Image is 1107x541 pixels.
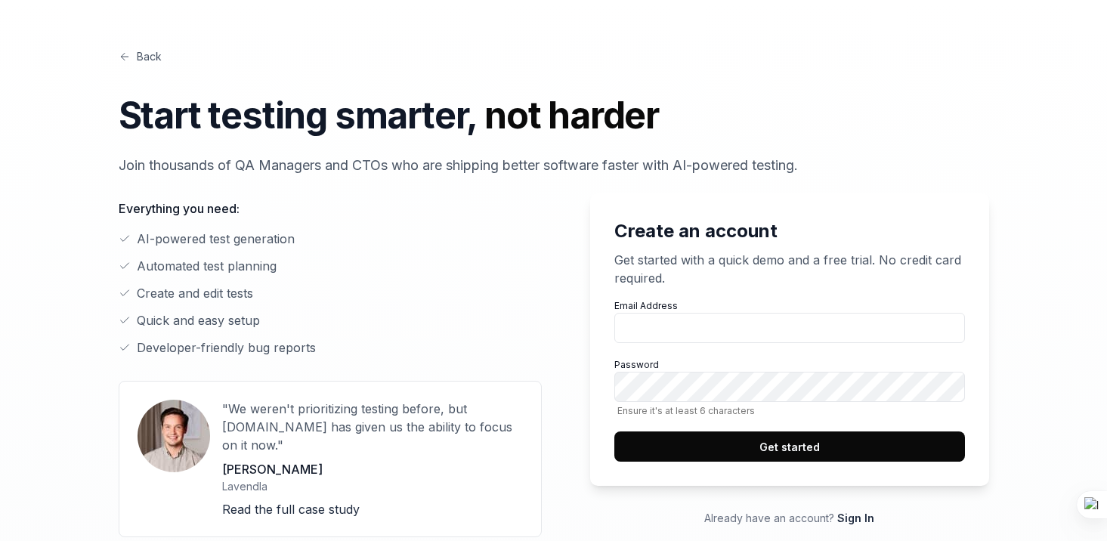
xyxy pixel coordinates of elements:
[119,339,542,357] li: Developer-friendly bug reports
[138,400,210,472] img: User avatar
[614,299,965,343] label: Email Address
[222,460,523,478] p: [PERSON_NAME]
[222,502,360,517] a: Read the full case study
[614,372,965,402] input: PasswordEnsure it's at least 6 characters
[119,284,542,302] li: Create and edit tests
[222,400,523,454] p: "We weren't prioritizing testing before, but [DOMAIN_NAME] has given us the ability to focus on i...
[119,311,542,329] li: Quick and easy setup
[614,251,965,287] p: Get started with a quick demo and a free trial. No credit card required.
[614,313,965,343] input: Email Address
[614,218,965,245] h2: Create an account
[119,48,162,64] a: Back
[837,512,874,524] a: Sign In
[119,257,542,275] li: Automated test planning
[614,431,965,462] button: Get started
[484,93,659,138] span: not harder
[119,88,989,143] h1: Start testing smarter,
[119,155,989,175] p: Join thousands of QA Managers and CTOs who are shipping better software faster with AI-powered te...
[222,478,523,494] p: Lavendla
[590,510,989,526] p: Already have an account?
[119,199,542,218] p: Everything you need:
[614,358,965,416] label: Password
[119,230,542,248] li: AI-powered test generation
[614,405,965,416] span: Ensure it's at least 6 characters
